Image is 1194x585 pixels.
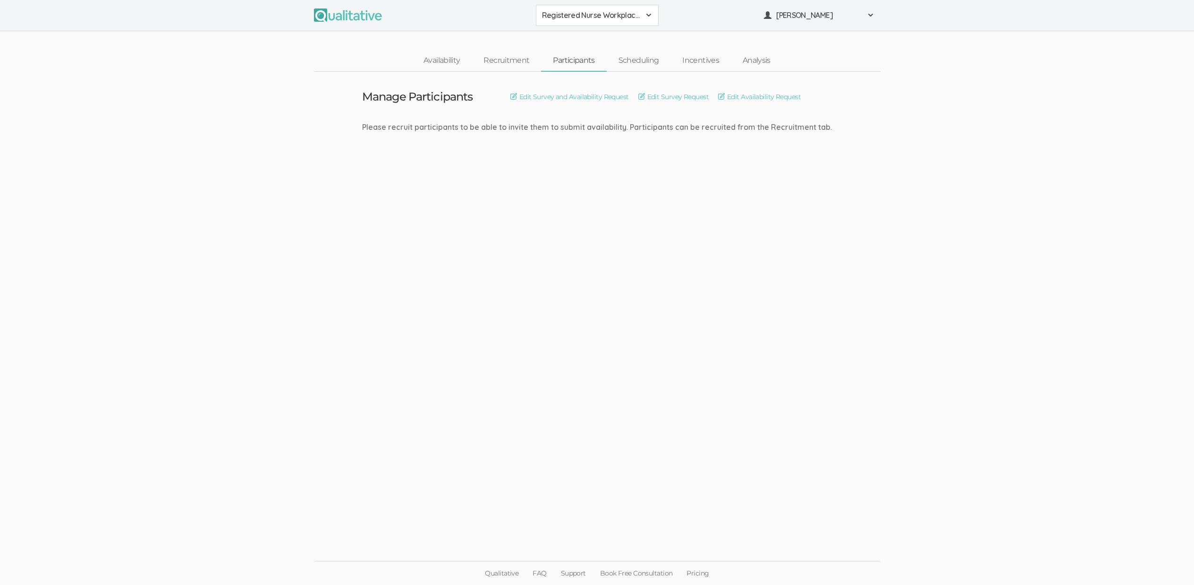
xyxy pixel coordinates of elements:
a: Analysis [731,51,782,71]
button: Registered Nurse Workplace Bullying [536,5,659,26]
a: Support [554,561,593,585]
img: Qualitative [314,8,382,22]
div: Please recruit participants to be able to invite them to submit availability. Participants can be... [362,122,832,133]
h3: Manage Participants [362,91,473,103]
a: Availability [412,51,472,71]
a: Qualitative [478,561,525,585]
span: Registered Nurse Workplace Bullying [542,10,640,21]
span: [PERSON_NAME] [776,10,861,21]
a: Scheduling [607,51,671,71]
a: FAQ [525,561,553,585]
a: Edit Survey Request [638,92,709,102]
a: Participants [541,51,606,71]
a: Pricing [679,561,716,585]
button: [PERSON_NAME] [758,5,881,26]
iframe: Chat Widget [1147,540,1194,585]
a: Edit Availability Request [718,92,801,102]
a: Edit Survey and Availability Request [510,92,629,102]
a: Recruitment [472,51,541,71]
a: Book Free Consultation [593,561,680,585]
a: Incentives [670,51,731,71]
